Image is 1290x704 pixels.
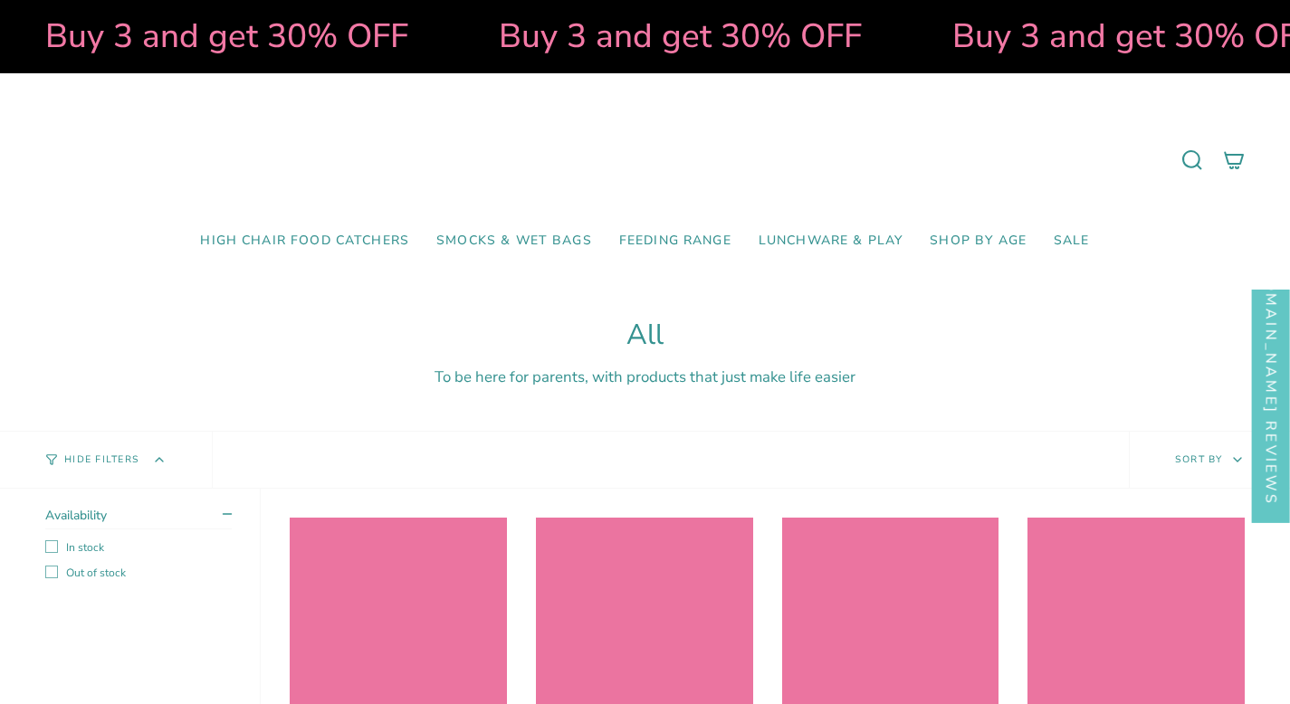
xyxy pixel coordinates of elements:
summary: Availability [45,507,232,529]
span: SALE [1054,233,1090,249]
strong: Buy 3 and get 30% OFF [926,14,1289,59]
a: Mumma’s Little Helpers [489,100,801,220]
span: Feeding Range [619,233,731,249]
label: In stock [45,540,232,555]
span: Shop by Age [930,233,1027,249]
strong: Buy 3 and get 30% OFF [19,14,382,59]
strong: Buy 3 and get 30% OFF [473,14,836,59]
span: Lunchware & Play [759,233,903,249]
a: High Chair Food Catchers [186,220,423,262]
span: Sort by [1175,452,1223,466]
button: Sort by [1129,432,1290,488]
a: Shop by Age [916,220,1040,262]
div: Click to open Judge.me floating reviews tab [1252,220,1290,523]
label: Out of stock [45,566,232,580]
span: Hide Filters [64,455,139,465]
span: To be here for parents, with products that just make life easier [435,366,855,387]
span: Smocks & Wet Bags [436,233,592,249]
a: Feeding Range [606,220,745,262]
a: Lunchware & Play [745,220,916,262]
a: Smocks & Wet Bags [423,220,606,262]
h1: All [45,319,1245,352]
span: Availability [45,507,107,524]
a: SALE [1040,220,1104,262]
span: High Chair Food Catchers [200,233,409,249]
